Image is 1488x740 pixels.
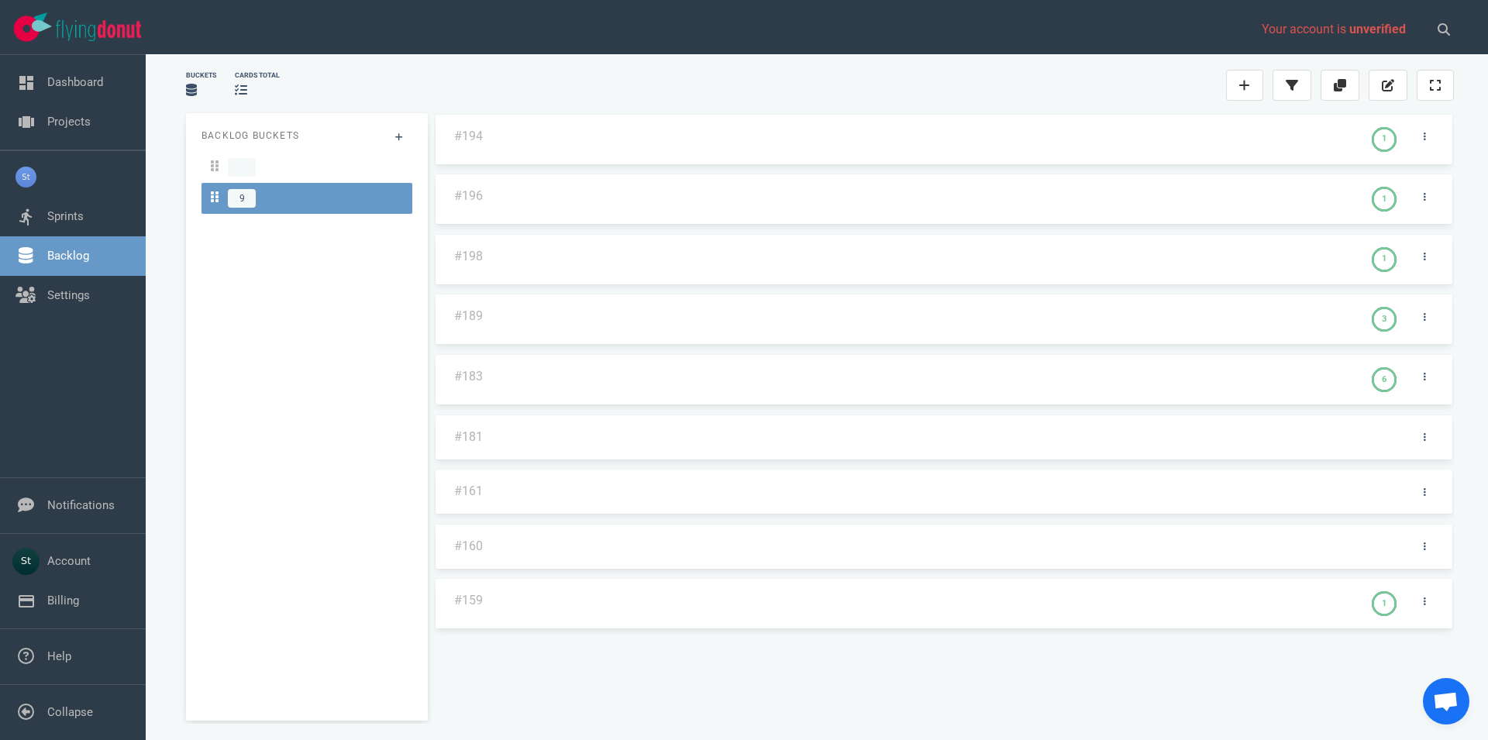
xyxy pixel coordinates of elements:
a: Collapse [47,705,93,719]
a: Dashboard [47,75,103,89]
a: #160 [454,539,483,553]
div: 6 [1382,373,1386,387]
div: 1 [1382,253,1386,266]
a: Settings [47,288,90,302]
a: 9 [201,183,412,214]
img: Flying Donut text logo [56,20,141,41]
a: Sprints [47,209,84,223]
div: cards total [235,71,280,81]
a: Projects [47,115,91,129]
a: #183 [454,369,483,384]
div: 1 [1382,133,1386,146]
span: unverified [1349,22,1406,36]
a: Notifications [47,498,115,512]
div: Buckets [186,71,216,81]
a: Billing [47,594,79,607]
a: #189 [454,308,483,323]
span: Your account is [1262,22,1406,36]
a: #159 [454,593,483,607]
div: Open chat [1423,678,1469,725]
div: 1 [1382,597,1386,611]
a: Help [47,649,71,663]
div: 3 [1382,313,1386,326]
a: Account [47,554,91,568]
p: Backlog Buckets [201,129,412,143]
a: #196 [454,188,483,203]
a: Backlog [47,249,89,263]
span: 9 [228,189,256,208]
a: #181 [454,429,483,444]
a: #161 [454,484,483,498]
a: #194 [454,129,483,143]
div: 1 [1382,193,1386,206]
a: #198 [454,249,483,263]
